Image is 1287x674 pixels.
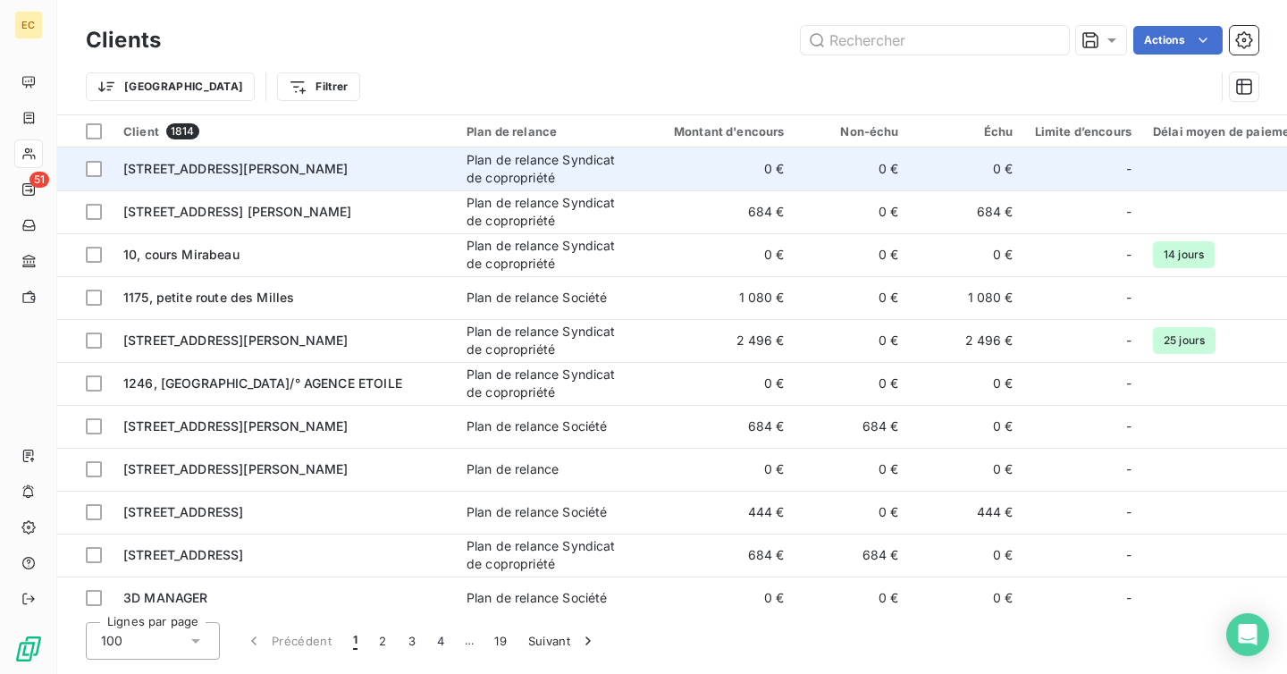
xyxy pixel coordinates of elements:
button: 3 [398,622,426,660]
div: Plan de relance Société [467,503,607,521]
td: 0 € [642,147,795,190]
span: 1814 [166,123,199,139]
td: 0 € [642,448,795,491]
span: - [1126,332,1131,350]
span: 25 jours [1153,327,1215,354]
td: 0 € [795,448,910,491]
span: - [1126,417,1131,435]
span: Client [123,124,159,139]
span: … [455,627,484,655]
span: - [1126,160,1131,178]
td: 444 € [642,491,795,534]
td: 0 € [795,147,910,190]
td: 2 496 € [642,319,795,362]
button: Suivant [517,622,608,660]
td: 0 € [795,233,910,276]
input: Rechercher [801,26,1069,55]
td: 2 496 € [910,319,1024,362]
button: Précédent [234,622,342,660]
div: EC [14,11,43,39]
div: Plan de relance Syndicat de copropriété [467,237,631,273]
div: Plan de relance [467,460,559,478]
button: Actions [1133,26,1223,55]
span: - [1126,203,1131,221]
h3: Clients [86,24,161,56]
button: [GEOGRAPHIC_DATA] [86,72,255,101]
div: Plan de relance Société [467,417,607,435]
td: 0 € [910,233,1024,276]
td: 0 € [795,276,910,319]
button: Filtrer [277,72,359,101]
td: 0 € [910,362,1024,405]
span: [STREET_ADDRESS] [PERSON_NAME] [123,204,352,219]
div: Non-échu [806,124,899,139]
span: 10, cours Mirabeau [123,247,240,262]
div: Montant d'encours [652,124,785,139]
td: 0 € [795,190,910,233]
div: Limite d’encours [1035,124,1131,139]
td: 1 080 € [910,276,1024,319]
td: 684 € [910,190,1024,233]
span: - [1126,460,1131,478]
span: 100 [101,632,122,650]
td: 684 € [795,405,910,448]
td: 444 € [910,491,1024,534]
div: Plan de relance Syndicat de copropriété [467,151,631,187]
button: 1 [342,622,368,660]
span: 14 jours [1153,241,1215,268]
td: 0 € [795,491,910,534]
td: 0 € [795,362,910,405]
span: - [1126,289,1131,307]
div: Plan de relance Syndicat de copropriété [467,537,631,573]
td: 0 € [795,319,910,362]
div: Échu [921,124,1014,139]
span: 1175, petite route des Milles [123,290,294,305]
td: 684 € [642,405,795,448]
span: [STREET_ADDRESS][PERSON_NAME] [123,333,348,348]
div: Plan de relance Société [467,289,607,307]
td: 0 € [642,233,795,276]
button: 2 [368,622,397,660]
td: 0 € [910,577,1024,619]
td: 0 € [642,362,795,405]
span: 3D MANAGER [123,590,208,605]
span: 1246, [GEOGRAPHIC_DATA]/° AGENCE ETOILE [123,375,402,391]
span: - [1126,246,1131,264]
span: 1 [353,632,357,650]
td: 0 € [910,147,1024,190]
td: 1 080 € [642,276,795,319]
span: 51 [29,172,49,188]
td: 0 € [642,577,795,619]
td: 684 € [795,534,910,577]
span: - [1126,503,1131,521]
span: [STREET_ADDRESS] [123,547,243,562]
div: Plan de relance Syndicat de copropriété [467,366,631,401]
span: [STREET_ADDRESS] [123,504,243,519]
div: Plan de relance Syndicat de copropriété [467,194,631,230]
td: 0 € [795,577,910,619]
td: 0 € [910,534,1024,577]
div: Plan de relance [467,124,631,139]
button: 4 [426,622,455,660]
td: 684 € [642,190,795,233]
img: Logo LeanPay [14,635,43,663]
div: Plan de relance Société [467,589,607,607]
td: 0 € [910,405,1024,448]
span: [STREET_ADDRESS][PERSON_NAME] [123,418,348,434]
td: 0 € [910,448,1024,491]
div: Plan de relance Syndicat de copropriété [467,323,631,358]
div: Open Intercom Messenger [1226,613,1269,656]
span: - [1126,546,1131,564]
span: [STREET_ADDRESS][PERSON_NAME] [123,161,348,176]
span: - [1126,589,1131,607]
span: [STREET_ADDRESS][PERSON_NAME] [123,461,348,476]
button: 19 [484,622,517,660]
td: 684 € [642,534,795,577]
span: - [1126,375,1131,392]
